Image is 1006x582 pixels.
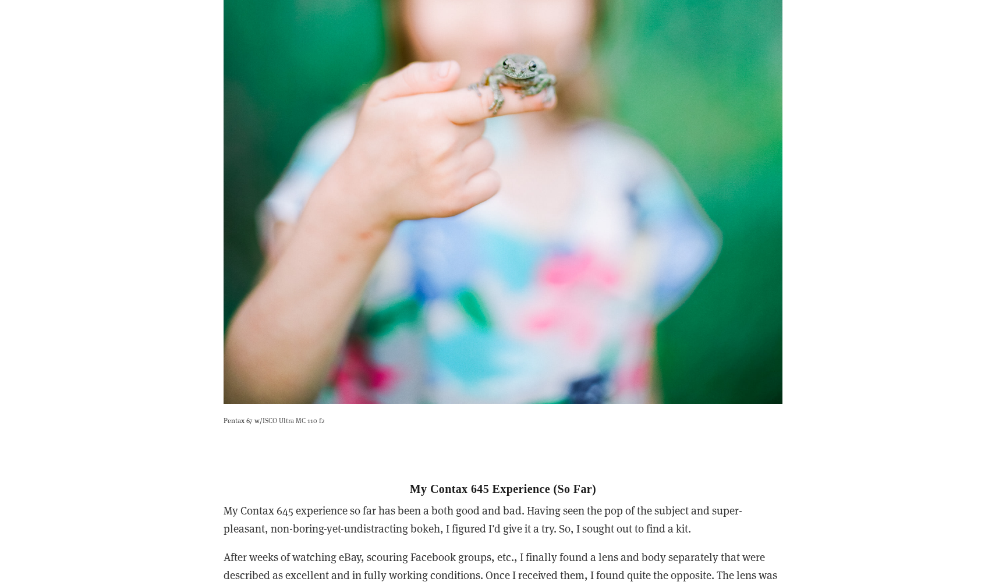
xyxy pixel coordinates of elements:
[224,414,782,426] p: Pentax 67 w/
[263,416,324,425] a: ISCO Ultra MC 110 f2
[224,502,782,537] p: My Contax 645 experience so far has been a both good and bad. Having seen the pop of the subject ...
[410,482,596,495] strong: My Contax 645 Experience (So Far)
